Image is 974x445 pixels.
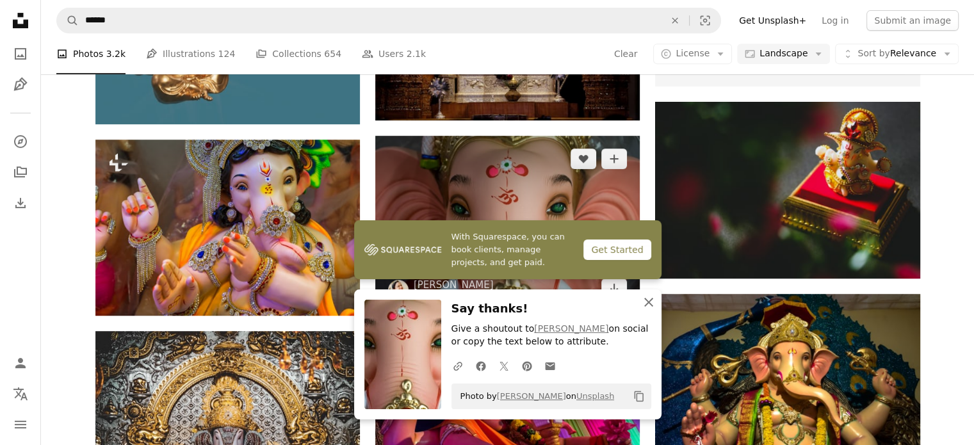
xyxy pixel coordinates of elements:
button: Like [571,149,596,169]
a: Share on Facebook [469,353,492,378]
button: Visual search [690,8,720,33]
a: Photos [8,41,33,67]
button: Copy to clipboard [628,385,650,407]
button: Search Unsplash [57,8,79,33]
p: Give a shoutout to on social or copy the text below to attribute. [451,323,651,349]
button: Menu [8,412,33,437]
div: Get Started [583,239,651,260]
img: Lord Ganesha [655,102,920,278]
a: Download History [8,190,33,216]
a: Log in [814,10,856,31]
a: Home — Unsplash [8,8,33,36]
a: Share on Pinterest [515,353,539,378]
span: 654 [324,47,341,61]
a: Get Unsplash+ [731,10,814,31]
button: Landscape [737,44,830,64]
span: License [676,48,710,58]
form: Find visuals sitewide [56,8,721,33]
button: Clear [613,44,638,64]
a: Users 2.1k [362,33,426,74]
span: 2.1k [407,47,426,61]
a: Explore [8,129,33,154]
a: Unsplash [576,391,614,401]
a: With Squarespace, you can book clients, manage projects, and get paid.Get Started [354,220,662,279]
a: hindu deity figurine in red and gold dress [375,409,640,421]
button: Clear [661,8,689,33]
img: file-1747939142011-51e5cc87e3c9 [364,240,441,259]
a: [PERSON_NAME] [497,391,566,401]
span: Sort by [857,48,889,58]
button: Sort byRelevance [835,44,959,64]
span: With Squarespace, you can book clients, manage projects, and get paid. [451,231,574,269]
a: Collections [8,159,33,185]
img: A close up of a statue of an elephant [95,140,360,316]
button: Add to Collection [601,149,627,169]
a: gold and red baby doll [375,218,640,229]
a: Log in / Sign up [8,350,33,376]
h3: Say thanks! [451,300,651,318]
button: Submit an image [866,10,959,31]
button: License [653,44,732,64]
a: Share over email [539,353,562,378]
a: Illustrations 124 [146,33,235,74]
a: gold and blue hindu deity figurine [95,428,360,440]
a: Collections 654 [256,33,341,74]
span: Photo by on [454,386,615,407]
span: 124 [218,47,236,61]
a: a statue of an elephant with a crown on it's head [655,376,920,387]
span: Landscape [759,47,808,60]
a: A close up of a statue of an elephant [95,222,360,233]
a: Lord Ganesha [655,184,920,195]
button: Language [8,381,33,407]
a: Share on Twitter [492,353,515,378]
a: [PERSON_NAME] [534,324,608,334]
a: Illustrations [8,72,33,97]
img: gold and red baby doll [375,136,640,312]
span: Relevance [857,47,936,60]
